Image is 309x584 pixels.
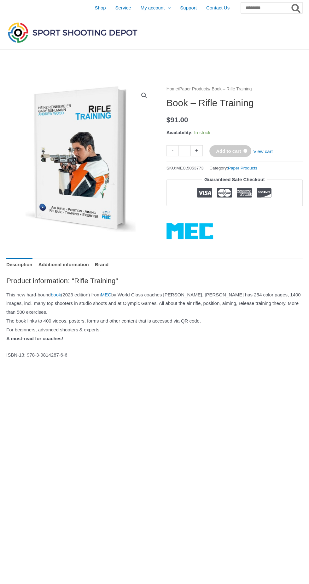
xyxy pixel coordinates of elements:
[178,145,191,156] input: Product quantity
[228,166,257,170] a: Paper Products
[101,292,111,297] a: MEC
[179,87,209,91] a: Paper Products
[6,336,63,341] strong: A must-read for coaches!
[6,21,139,44] img: Sport Shooting Depot
[166,97,303,109] h1: Book – Rifle Training
[51,292,61,297] a: book
[166,130,193,135] span: Availability:
[166,116,188,124] bdi: 91.00
[166,164,204,172] span: SKU:
[6,258,32,272] a: Description
[176,166,203,170] span: MEC.5053773
[166,116,171,124] span: $
[138,90,150,101] a: View full-screen image gallery
[166,85,303,93] nav: Breadcrumb
[166,145,178,156] a: -
[95,258,108,272] a: Brand
[209,164,257,172] span: Category:
[166,223,213,239] a: MEC
[191,145,203,156] a: +
[194,130,210,135] span: In stock
[6,276,303,285] h2: Product information: “Rifle Training”
[251,145,274,156] a: View cart
[38,258,89,272] a: Additional information
[166,211,303,218] iframe: Customer reviews powered by Trustpilot
[6,290,303,343] p: This new hard-bound (2023 edition) from by World Class coaches [PERSON_NAME], [PERSON_NAME] has 2...
[209,145,251,157] button: Add to cart
[202,175,267,184] legend: Guaranteed Safe Checkout
[290,3,302,13] button: Search
[166,87,178,91] a: Home
[6,351,303,359] p: ISBN-13: 978-3-9814287-6-6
